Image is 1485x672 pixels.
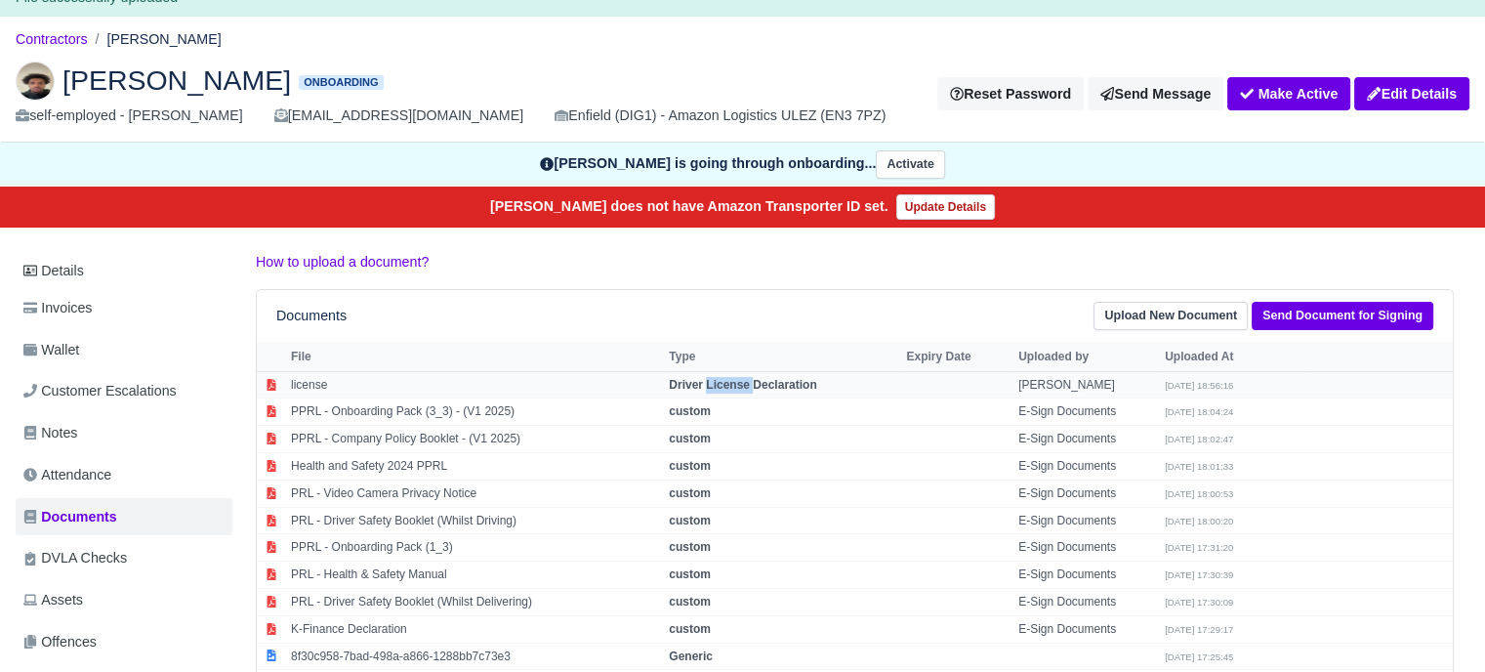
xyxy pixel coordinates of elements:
div: Enfield (DIG1) - Amazon Logistics ULEZ (EN3 7PZ) [555,105,886,127]
th: Uploaded by [1013,342,1160,371]
td: [PERSON_NAME] [1013,371,1160,399]
td: PRL - Driver Safety Booklet (Whilst Delivering) [286,589,664,616]
small: [DATE] 17:30:09 [1165,597,1233,608]
td: Health and Safety 2024 PPRL [286,453,664,481]
strong: custom [669,514,711,527]
span: Assets [23,589,83,611]
span: Onboarding [299,75,383,90]
a: Offences [16,623,232,661]
small: [DATE] 18:56:16 [1165,380,1233,391]
small: [DATE] 18:04:24 [1165,406,1233,417]
span: Attendance [23,464,111,486]
td: license [286,371,664,399]
a: Send Message [1088,77,1223,110]
span: Documents [23,506,117,528]
div: self-employed - [PERSON_NAME] [16,105,243,127]
td: E-Sign Documents [1013,426,1160,453]
th: Expiry Date [901,342,1013,371]
li: [PERSON_NAME] [88,28,222,51]
td: PRL - Health & Safety Manual [286,562,664,589]
td: PPRL - Onboarding Pack (1_3) [286,534,664,562]
a: Update Details [896,194,995,220]
small: [DATE] 17:29:17 [1165,624,1233,635]
td: K-Finance Declaration [286,615,664,643]
td: PPRL - Onboarding Pack (3_3) - (V1 2025) [286,399,664,426]
strong: custom [669,404,711,418]
a: Send Document for Signing [1252,302,1433,330]
span: Wallet [23,339,79,361]
small: [DATE] 18:02:47 [1165,434,1233,444]
td: E-Sign Documents [1013,589,1160,616]
button: Make Active [1227,77,1350,110]
th: Uploaded At [1160,342,1306,371]
span: Customer Escalations [23,380,177,402]
span: Invoices [23,297,92,319]
a: Customer Escalations [16,372,232,410]
strong: Generic [669,650,713,663]
small: [DATE] 17:31:20 [1165,542,1233,553]
td: E-Sign Documents [1013,534,1160,562]
a: Wallet [16,331,232,369]
span: [PERSON_NAME] [62,66,291,94]
a: Contractors [16,31,88,47]
h6: Documents [276,308,347,324]
a: Edit Details [1354,77,1469,110]
span: DVLA Checks [23,547,127,569]
strong: custom [669,567,711,581]
div: [EMAIL_ADDRESS][DOMAIN_NAME] [274,105,523,127]
td: PPRL - Company Policy Booklet - (V1 2025) [286,426,664,453]
td: E-Sign Documents [1013,480,1160,507]
td: PRL - Video Camera Privacy Notice [286,480,664,507]
button: Activate [876,150,944,179]
strong: custom [669,459,711,473]
th: Type [664,342,901,371]
small: [DATE] 18:00:20 [1165,516,1233,526]
button: Reset Password [937,77,1084,110]
td: PRL - Driver Safety Booklet (Whilst Driving) [286,507,664,534]
span: Notes [23,422,77,444]
strong: custom [669,540,711,554]
a: Notes [16,414,232,452]
strong: custom [669,622,711,636]
span: Offences [23,631,97,653]
td: E-Sign Documents [1013,615,1160,643]
div: Murad Abdmelrezak Ibrahim [1,46,1484,144]
a: Upload New Document [1093,302,1248,330]
td: 8f30c958-7bad-498a-a866-1288bb7c73e3 [286,643,664,670]
small: [DATE] 18:01:33 [1165,461,1233,472]
strong: custom [669,486,711,500]
a: How to upload a document? [256,254,429,270]
small: [DATE] 18:00:53 [1165,488,1233,499]
a: DVLA Checks [16,539,232,577]
small: [DATE] 17:30:39 [1165,569,1233,580]
a: Documents [16,498,232,536]
td: E-Sign Documents [1013,453,1160,481]
strong: custom [669,595,711,609]
td: E-Sign Documents [1013,562,1160,589]
strong: Driver License Declaration [669,378,816,392]
small: [DATE] 17:25:45 [1165,651,1233,662]
th: File [286,342,664,371]
a: Details [16,253,232,289]
a: Invoices [16,289,232,327]
td: E-Sign Documents [1013,507,1160,534]
strong: custom [669,432,711,445]
td: E-Sign Documents [1013,399,1160,426]
iframe: Chat Widget [1387,578,1485,672]
a: Attendance [16,456,232,494]
a: Assets [16,581,232,619]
